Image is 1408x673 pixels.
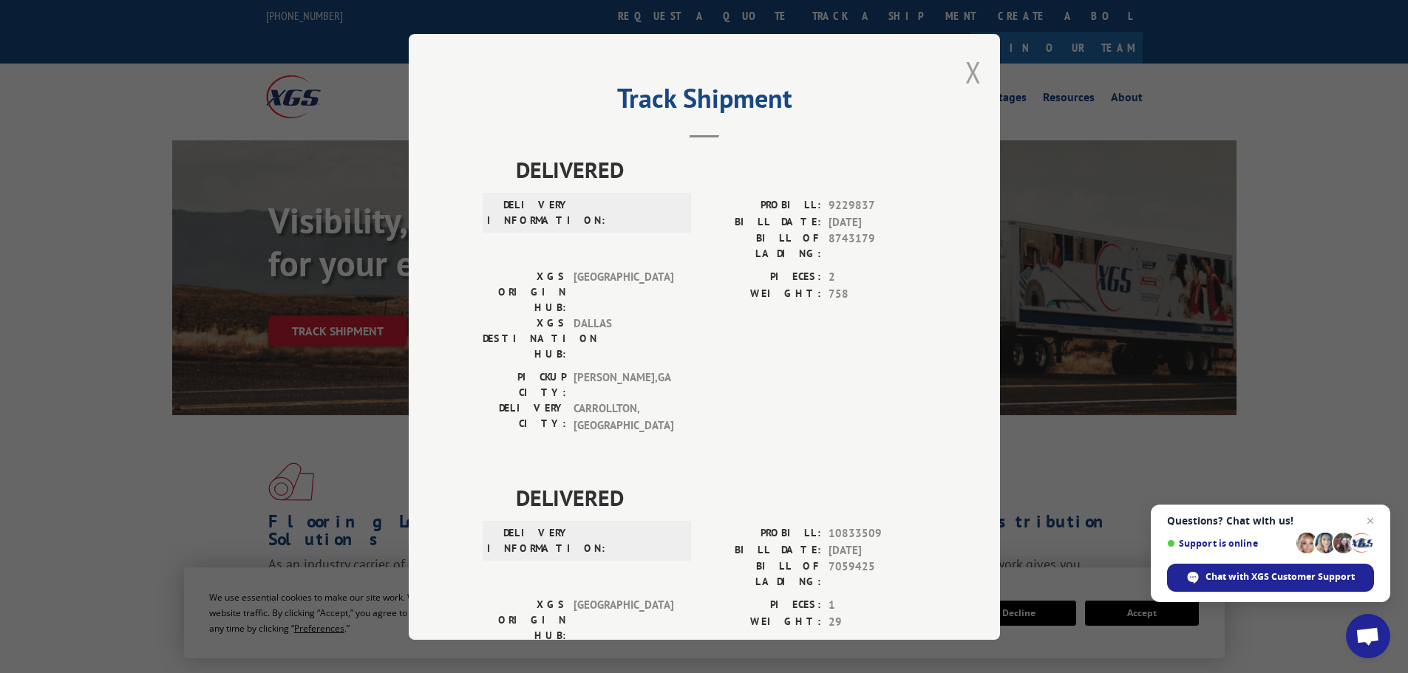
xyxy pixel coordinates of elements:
span: DELIVERED [516,481,926,514]
span: 10833509 [829,525,926,542]
button: Close modal [965,52,982,92]
span: 2 [829,269,926,286]
label: BILL DATE: [704,213,821,230]
label: WEIGHT: [704,613,821,630]
span: 1 [829,597,926,614]
span: DELIVERED [516,153,926,186]
div: Open chat [1346,614,1390,658]
span: Close chat [1361,512,1379,530]
span: 7059425 [829,558,926,590]
label: BILL OF LADING: [704,558,821,590]
label: XGS DESTINATION HUB: [483,315,566,362]
label: PICKUP CITY: [483,369,566,400]
span: DALLAS [574,315,673,362]
label: PIECES: [704,269,821,286]
h2: Track Shipment [483,88,926,116]
label: BILL DATE: [704,542,821,558]
span: [PERSON_NAME] , GA [574,369,673,400]
span: 8743179 [829,230,926,262]
label: DELIVERY INFORMATION: [487,525,571,556]
span: CARROLLTON , [GEOGRAPHIC_DATA] [574,400,673,434]
label: BILL OF LADING: [704,230,821,262]
label: WEIGHT: [704,285,821,302]
label: PROBILL: [704,197,821,214]
span: 758 [829,285,926,302]
span: [GEOGRAPHIC_DATA] [574,597,673,643]
div: Chat with XGS Customer Support [1167,564,1374,592]
span: Questions? Chat with us! [1167,515,1374,527]
span: 9229837 [829,197,926,214]
span: Chat with XGS Customer Support [1205,570,1355,584]
span: Support is online [1167,538,1291,549]
label: PIECES: [704,597,821,614]
span: [DATE] [829,542,926,558]
label: DELIVERY CITY: [483,400,566,434]
label: DELIVERY INFORMATION: [487,197,571,228]
span: [DATE] [829,213,926,230]
span: [GEOGRAPHIC_DATA] [574,269,673,315]
label: PROBILL: [704,525,821,542]
span: 29 [829,613,926,630]
label: XGS ORIGIN HUB: [483,269,566,315]
label: XGS ORIGIN HUB: [483,597,566,643]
